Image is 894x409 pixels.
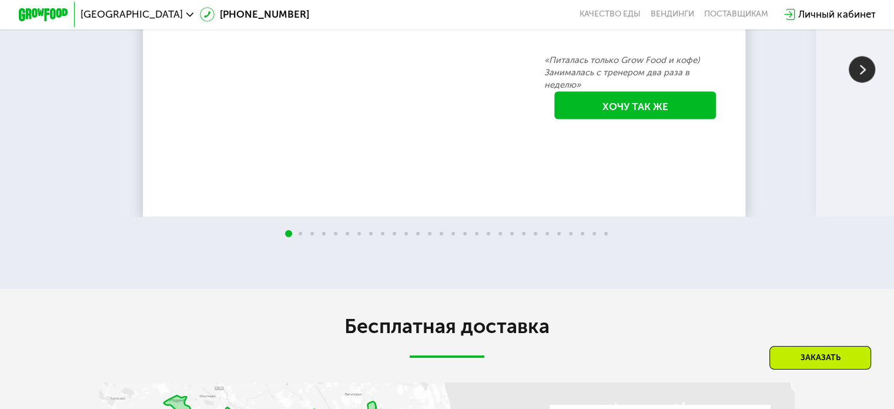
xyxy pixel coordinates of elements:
[849,56,875,82] img: Slide right
[580,9,641,19] a: Качество еды
[769,346,871,370] div: Заказать
[99,314,795,339] h2: Бесплатная доставка
[651,9,694,19] a: Вендинги
[200,7,309,22] a: [PHONE_NUMBER]
[798,7,875,22] div: Личный кабинет
[544,54,726,91] p: «Питалась только Grow Food и кофе) Занималась с тренером два раза в неделю»
[555,91,716,119] a: Хочу так же
[704,9,768,19] div: поставщикам
[81,9,183,19] span: [GEOGRAPHIC_DATA]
